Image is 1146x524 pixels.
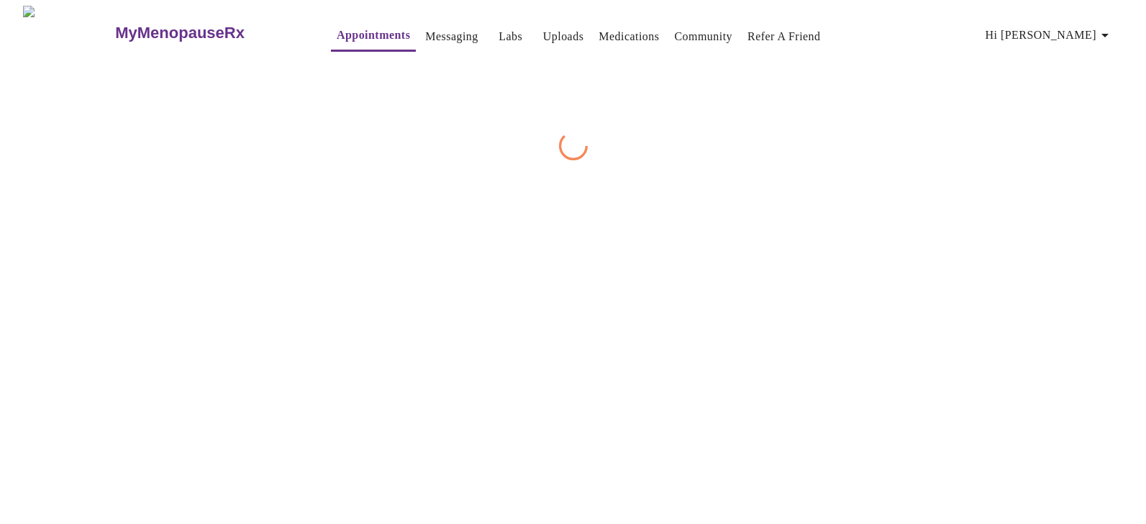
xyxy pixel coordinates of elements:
a: Appointments [337,25,410,45]
a: Labs [499,27,522,47]
img: MyMenopauseRx Logo [23,6,114,60]
a: Refer a Friend [747,27,821,47]
button: Uploads [537,22,590,51]
span: Hi [PERSON_NAME] [986,25,1114,45]
a: Community [674,27,732,47]
h3: MyMenopauseRx [115,24,245,42]
button: Labs [488,22,534,51]
button: Community [668,22,738,51]
button: Hi [PERSON_NAME] [980,21,1119,50]
button: Messaging [419,22,483,51]
button: Medications [593,22,665,51]
button: Appointments [331,21,416,52]
button: Refer a Friend [742,22,827,51]
a: MyMenopauseRx [114,8,302,58]
a: Medications [599,27,659,47]
a: Uploads [543,27,584,47]
a: Messaging [425,27,478,47]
